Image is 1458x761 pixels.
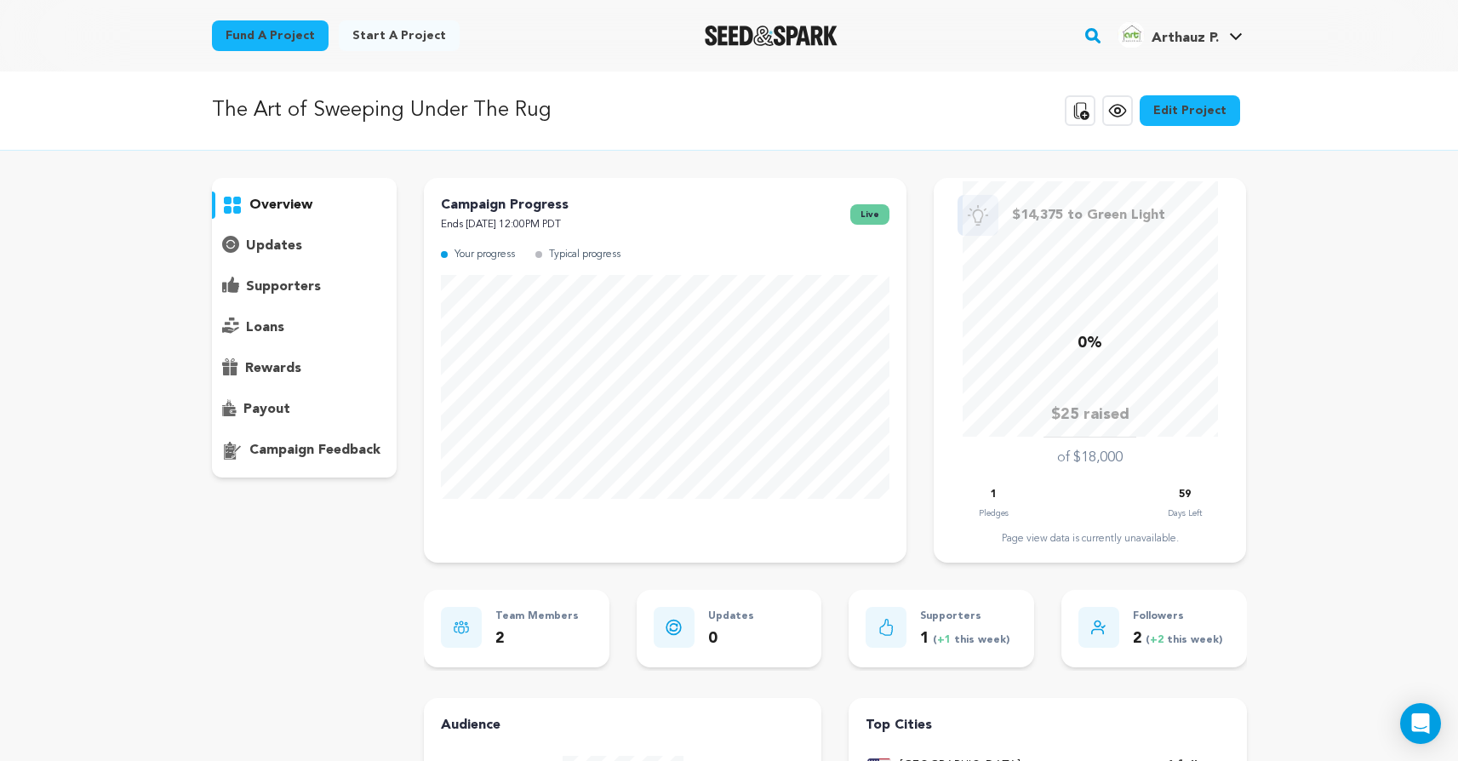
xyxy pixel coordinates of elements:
a: Seed&Spark Homepage [705,26,838,46]
p: Ends [DATE] 12:00PM PDT [441,215,569,235]
h4: Top Cities [866,715,1229,735]
button: rewards [212,355,397,382]
p: 1 [920,627,1009,651]
p: Typical progress [549,245,620,265]
button: supporters [212,273,397,300]
span: live [850,204,889,225]
p: rewards [245,358,301,379]
a: Arthauz P.'s Profile [1114,18,1246,49]
p: of $18,000 [1057,448,1123,468]
span: ( this week) [1142,635,1222,645]
p: loans [246,318,284,338]
p: 2 [495,627,579,651]
div: Open Intercom Messenger [1400,703,1441,744]
p: Your progress [455,245,515,265]
span: Arthauz P. [1152,31,1219,45]
p: Supporters [920,607,1009,627]
a: Edit Project [1140,95,1240,126]
span: +2 [1150,635,1167,645]
button: overview [212,192,397,219]
img: Square%20Logo.jpg [1118,21,1145,49]
p: Updates [708,607,754,627]
span: Arthauz P.'s Profile [1114,18,1246,54]
p: The Art of Sweeping Under The Rug [212,95,552,126]
p: 1 [991,485,997,505]
p: Pledges [979,505,1009,522]
p: Followers [1133,607,1222,627]
span: ( this week) [929,635,1009,645]
button: payout [212,396,397,423]
p: payout [243,399,290,420]
p: Days Left [1168,505,1202,522]
img: Seed&Spark Logo Dark Mode [705,26,838,46]
div: Page view data is currently unavailable. [951,532,1229,546]
p: 2 [1133,627,1222,651]
a: Fund a project [212,20,329,51]
p: campaign feedback [249,440,380,461]
div: Arthauz P.'s Profile [1118,21,1219,49]
p: supporters [246,277,321,297]
p: 0 [708,627,754,651]
p: Campaign Progress [441,195,569,215]
p: Team Members [495,607,579,627]
h4: Audience [441,715,804,735]
p: 59 [1179,485,1191,505]
button: campaign feedback [212,437,397,464]
p: updates [246,236,302,256]
button: loans [212,314,397,341]
p: overview [249,195,312,215]
span: +1 [937,635,954,645]
p: 0% [1078,331,1102,356]
button: updates [212,232,397,260]
a: Start a project [339,20,460,51]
